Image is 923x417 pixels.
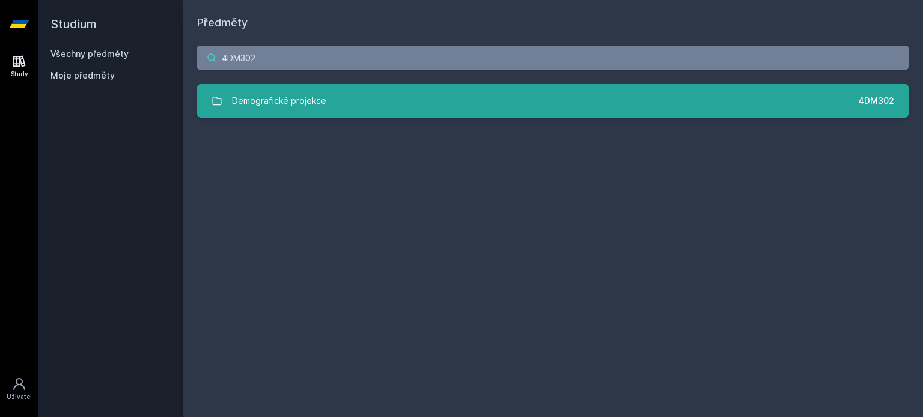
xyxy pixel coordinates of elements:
[197,46,909,70] input: Název nebo ident předmětu…
[197,14,909,31] h1: Předměty
[50,70,115,82] span: Moje předměty
[50,49,129,59] a: Všechny předměty
[197,84,909,118] a: Demografické projekce 4DM302
[11,70,28,79] div: Study
[7,392,32,401] div: Uživatel
[2,48,36,85] a: Study
[858,95,894,107] div: 4DM302
[2,371,36,407] a: Uživatel
[232,89,326,113] div: Demografické projekce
